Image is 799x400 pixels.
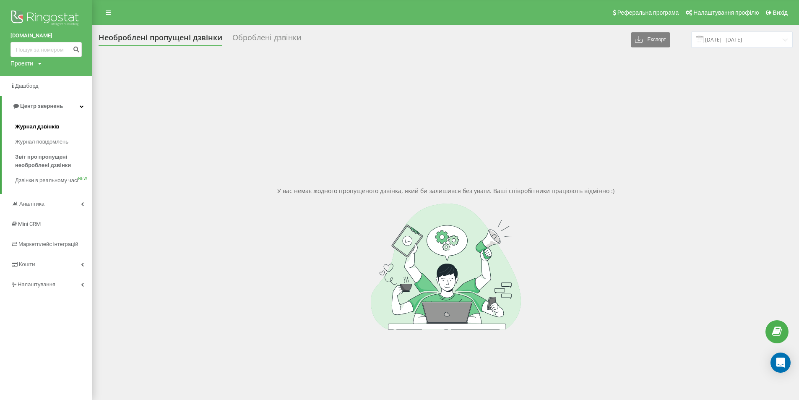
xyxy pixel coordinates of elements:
input: Пошук за номером [10,42,82,57]
div: Необроблені пропущені дзвінки [99,33,222,46]
a: Звіт про пропущені необроблені дзвінки [15,149,92,173]
span: Налаштування профілю [693,9,759,16]
button: Експорт [631,32,670,47]
a: [DOMAIN_NAME] [10,31,82,40]
div: Open Intercom Messenger [770,353,791,373]
span: Реферальна програма [617,9,679,16]
span: Журнал дзвінків [15,123,60,131]
span: Звіт про пропущені необроблені дзвінки [15,153,88,170]
div: Оброблені дзвінки [232,33,301,46]
a: Дзвінки в реальному часіNEW [15,173,92,188]
div: Проекти [10,59,33,68]
span: Аналiтика [19,201,44,207]
span: Mini CRM [18,221,41,227]
span: Вихід [773,9,788,16]
span: Дзвінки в реальному часі [15,176,78,185]
span: Центр звернень [20,103,63,109]
a: Центр звернень [2,96,92,116]
span: Маркетплейс інтеграцій [18,241,78,247]
a: Журнал дзвінків [15,119,92,134]
span: Налаштування [18,281,55,288]
span: Дашборд [15,83,39,89]
span: Журнал повідомлень [15,138,68,146]
img: Ringostat logo [10,8,82,29]
a: Журнал повідомлень [15,134,92,149]
span: Кошти [19,261,35,267]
